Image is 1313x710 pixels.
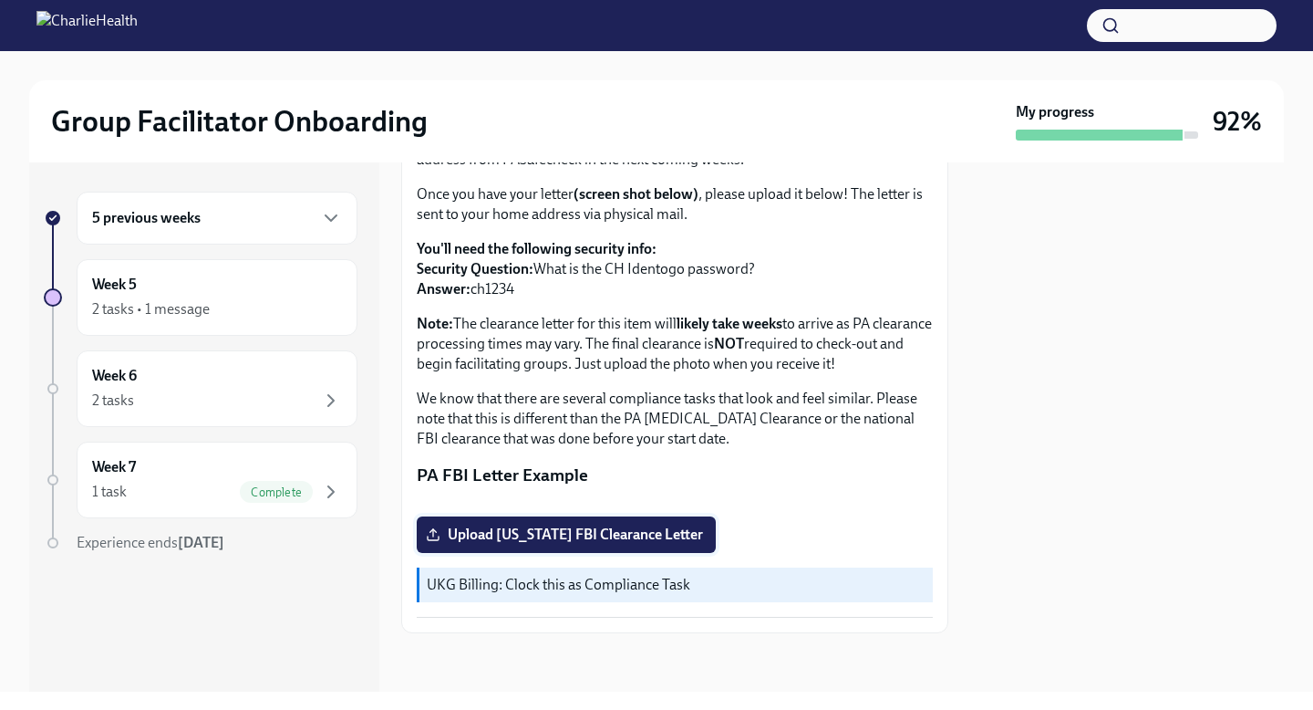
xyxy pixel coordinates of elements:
h6: Week 5 [92,275,137,295]
strong: You'll need the following security info: [417,240,656,257]
span: Experience ends [77,534,224,551]
p: What is the CH Identogo password? ch1234 [417,239,933,299]
a: Week 71 taskComplete [44,442,357,518]
div: 1 task [92,482,127,502]
a: Week 62 tasks [44,350,357,427]
p: The clearance letter for this item will to arrive as PA clearance processing times may vary. The ... [417,314,933,374]
span: Complete [240,486,313,499]
div: 2 tasks [92,391,134,411]
p: PA FBI Letter Example [417,464,933,487]
h6: 5 previous weeks [92,208,201,228]
h6: Week 6 [92,366,137,386]
strong: Security Question: [417,260,533,277]
strong: Note: [417,315,453,332]
span: Upload [US_STATE] FBI Clearance Letter [429,526,703,544]
p: Once you have your letter , please upload it below! The letter is sent to your home address via p... [417,184,933,224]
strong: NOT [714,335,744,352]
div: 5 previous weeks [77,192,357,245]
strong: (screen shot below) [574,185,698,203]
h6: Week 7 [92,457,136,477]
h2: Group Facilitator Onboarding [51,103,428,140]
h3: 92% [1213,105,1262,138]
p: We know that there are several compliance tasks that look and feel similar. Please note that this... [417,389,933,449]
a: Week 52 tasks • 1 message [44,259,357,336]
strong: Answer: [417,280,470,298]
div: 2 tasks • 1 message [92,299,210,319]
label: Upload [US_STATE] FBI Clearance Letter [417,517,716,553]
p: UKG Billing: Clock this as Compliance Task [427,575,925,595]
img: CharlieHealth [36,11,138,40]
strong: [DATE] [178,534,224,551]
strong: My progress [1016,102,1094,122]
strong: likely take weeks [677,315,782,332]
